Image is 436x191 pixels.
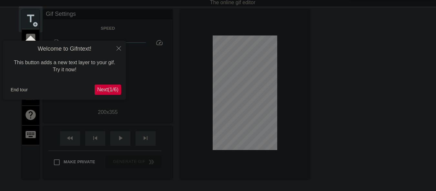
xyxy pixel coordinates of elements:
button: Next [95,85,121,95]
button: Close [112,41,126,55]
button: End tour [8,85,30,95]
h4: Welcome to Gifntext! [8,45,121,53]
div: This button adds a new text layer to your gif. Try it now! [8,53,121,80]
span: Next ( 1 / 6 ) [97,87,118,92]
